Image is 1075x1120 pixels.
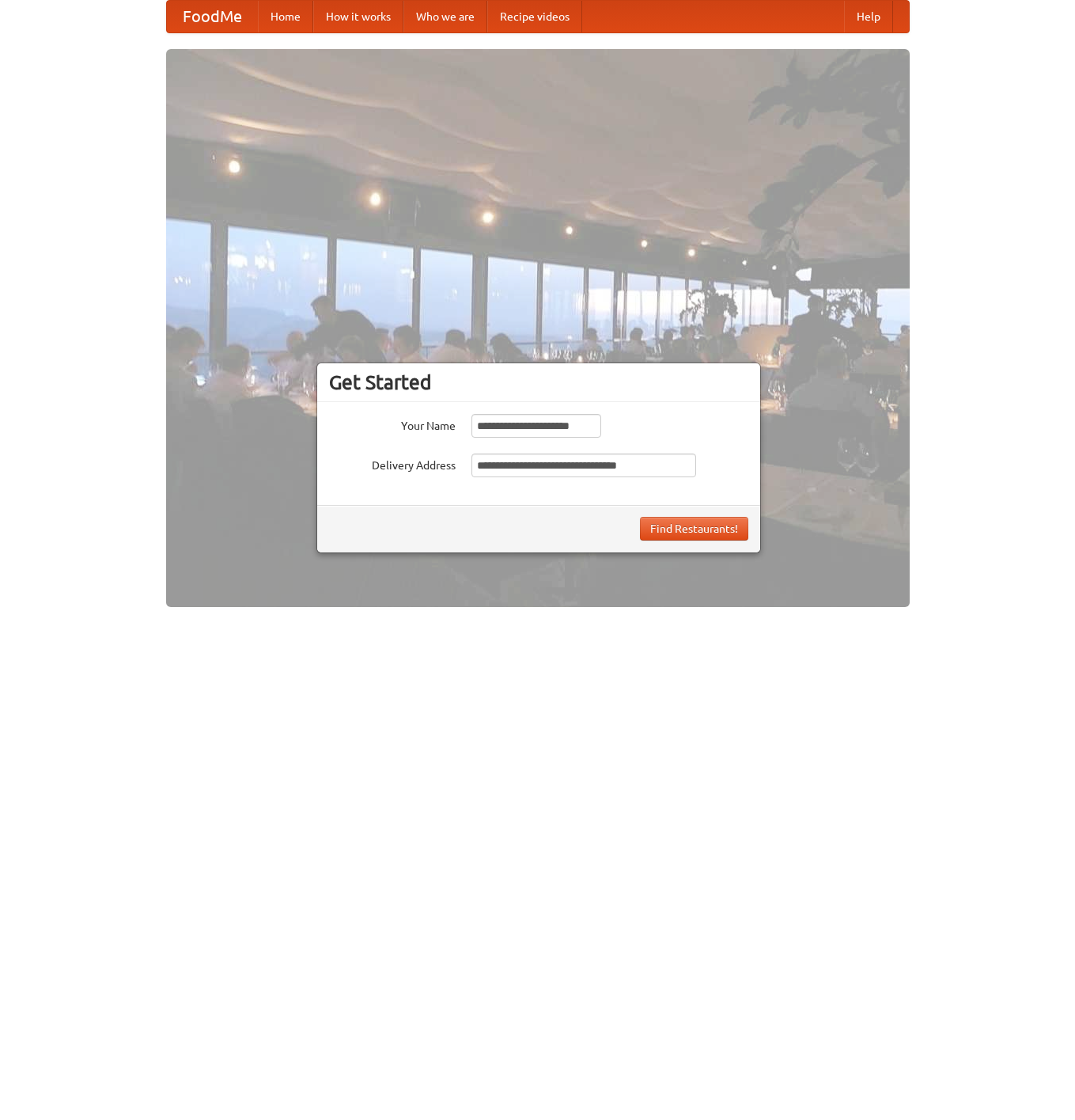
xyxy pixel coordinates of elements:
a: Home [258,1,313,32]
a: FoodMe [167,1,258,32]
a: Who we are [403,1,487,32]
a: Recipe videos [487,1,582,32]
button: Find Restaurants! [640,517,748,541]
a: How it works [313,1,403,32]
label: Your Name [329,414,456,434]
a: Help [844,1,893,32]
label: Delivery Address [329,454,456,473]
h3: Get Started [329,370,748,394]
